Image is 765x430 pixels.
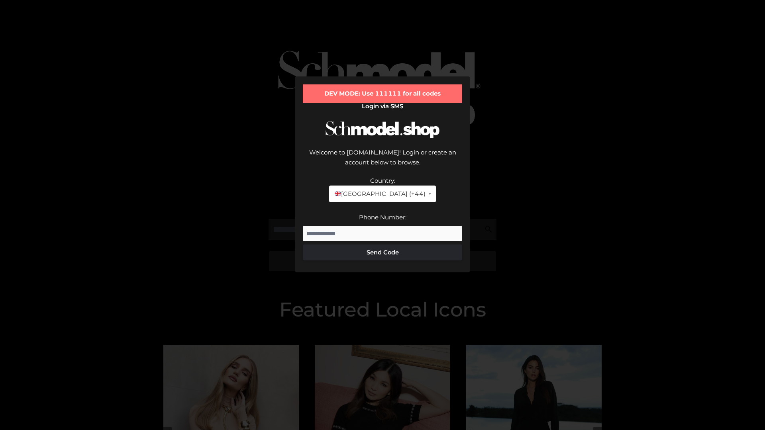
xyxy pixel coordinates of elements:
img: Schmodel Logo [323,114,442,145]
label: Country: [370,177,395,184]
div: Welcome to [DOMAIN_NAME]! Login or create an account below to browse. [303,147,462,176]
div: DEV MODE: Use 111111 for all codes [303,84,462,103]
img: 🇬🇧 [335,191,341,197]
button: Send Code [303,244,462,260]
span: [GEOGRAPHIC_DATA] (+44) [334,189,425,199]
h2: Login via SMS [303,103,462,110]
label: Phone Number: [359,213,406,221]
